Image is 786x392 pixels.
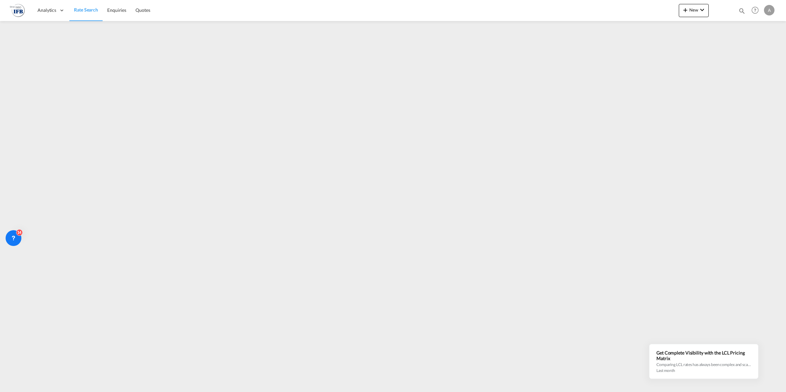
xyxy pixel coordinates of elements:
md-icon: icon-magnify [738,7,746,14]
div: icon-magnify [738,7,746,17]
div: A [764,5,774,15]
span: New [681,7,706,12]
img: de31bbe0256b11eebba44b54815f083d.png [10,3,25,18]
span: Enquiries [107,7,126,13]
md-icon: icon-plus 400-fg [681,6,689,14]
span: Help [749,5,761,16]
span: Rate Search [74,7,98,12]
button: icon-plus 400-fgNewicon-chevron-down [679,4,709,17]
span: Analytics [37,7,56,13]
md-icon: icon-chevron-down [698,6,706,14]
div: Help [749,5,764,16]
span: Quotes [135,7,150,13]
